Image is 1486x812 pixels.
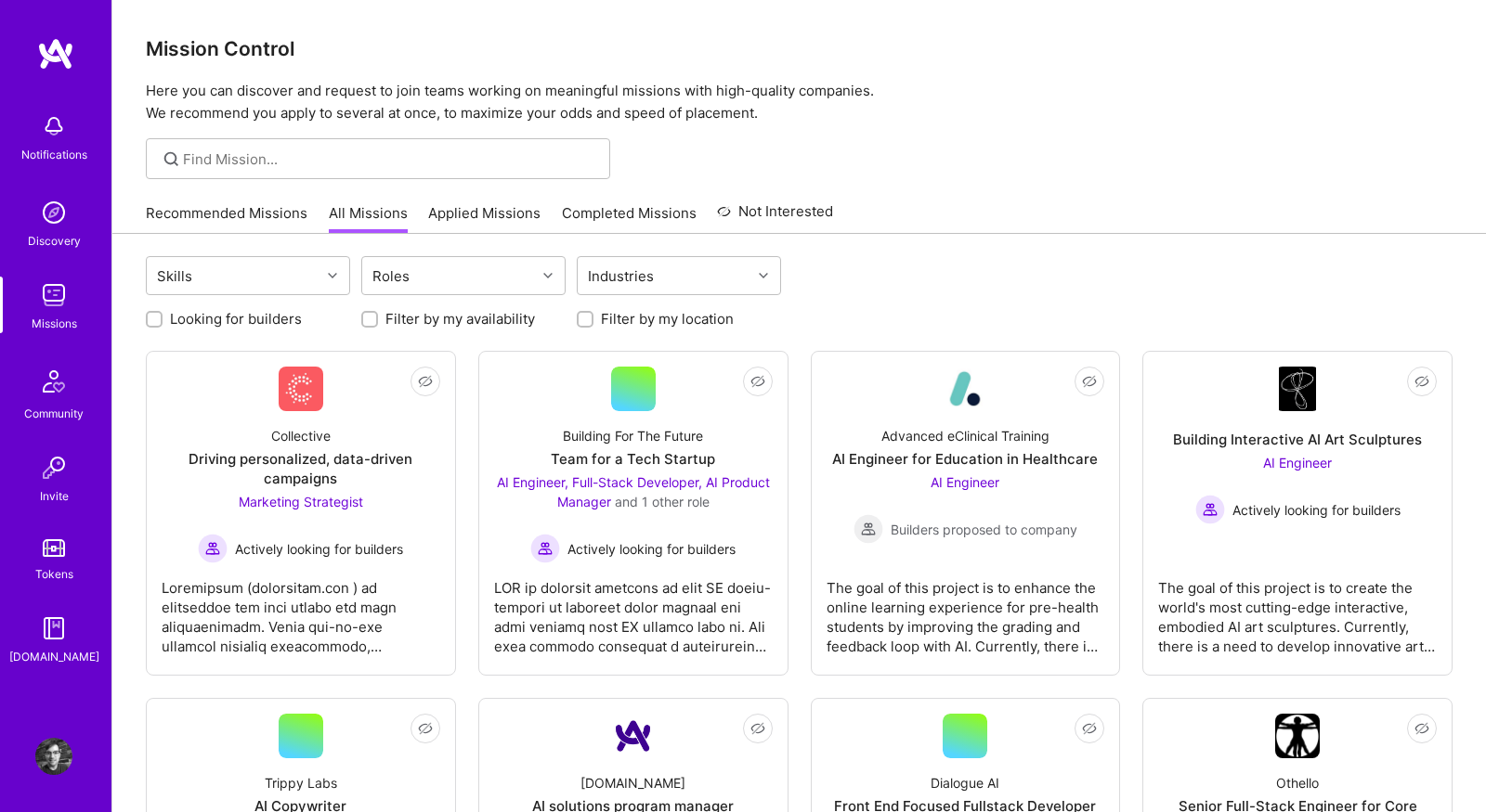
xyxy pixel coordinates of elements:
[1414,374,1429,389] i: icon EyeClosed
[530,534,560,563] img: Actively looking for builders
[35,194,72,231] img: discovery
[170,309,302,329] label: Looking for builders
[279,367,323,411] img: Company Logo
[40,486,69,506] div: Invite
[750,374,765,389] i: icon EyeClosed
[881,426,1049,445] div: Advanced eClinical Training
[428,203,541,234] a: Applied Missions
[31,738,77,775] a: User Avatar
[563,426,703,445] div: Building For The Future
[1082,721,1097,736] i: icon EyeClosed
[239,494,363,509] span: Marketing Strategist
[35,738,72,775] img: User Avatar
[162,449,440,488] div: Driving personalized, data-driven campaigns
[931,474,999,490] span: AI Engineer
[418,721,433,736] i: icon EyeClosed
[1173,430,1422,449] div: Building Interactive AI Art Sculptures
[759,271,768,280] i: icon Chevron
[543,271,553,280] i: icon Chevron
[271,426,331,445] div: Collective
[35,564,73,584] div: Tokens
[1158,367,1437,660] a: Company LogoBuilding Interactive AI Art SculpturesAI Engineer Actively looking for buildersActive...
[146,203,307,234] a: Recommended Missions
[328,271,337,280] i: icon Chevron
[418,374,433,389] i: icon EyeClosed
[35,449,72,486] img: Invite
[1275,714,1320,758] img: Company Logo
[1195,495,1225,524] img: Actively looking for builders
[32,359,76,404] img: Community
[1279,367,1316,411] img: Company Logo
[615,494,710,509] span: and 1 other role
[580,773,685,793] div: [DOMAIN_NAME]
[567,539,736,559] span: Actively looking for builders
[198,534,228,563] img: Actively looking for builders
[385,309,535,329] label: Filter by my availability
[931,773,999,793] div: Dialogue AI
[329,203,408,234] a: All Missions
[35,108,72,145] img: bell
[601,309,734,329] label: Filter by my location
[28,231,81,251] div: Discovery
[832,449,1098,469] div: AI Engineer for Education in Healthcare
[562,203,697,234] a: Completed Missions
[583,263,658,290] div: Industries
[161,148,182,170] i: icon SearchGrey
[32,314,77,333] div: Missions
[162,563,440,656] div: Loremipsum (dolorsitam.con ) ad elitseddoe tem inci utlabo etd magn aliquaenimadm. Venia qui-no-e...
[551,449,715,469] div: Team for a Tech Startup
[183,149,596,169] input: Find Mission...
[9,647,99,666] div: [DOMAIN_NAME]
[1263,455,1332,470] span: AI Engineer
[827,367,1105,660] a: Company LogoAdvanced eClinical TrainingAI Engineer for Education in HealthcareAI Engineer Builder...
[827,563,1105,656] div: The goal of this project is to enhance the online learning experience for pre-health students by ...
[43,539,65,557] img: tokens
[265,773,337,793] div: Trippy Labs
[152,263,197,290] div: Skills
[1414,721,1429,736] i: icon EyeClosed
[146,37,1453,60] h3: Mission Control
[146,80,1453,124] p: Here you can discover and request to join teams working on meaningful missions with high-quality ...
[494,563,773,656] div: LOR ip dolorsit ametcons ad elit SE doeiu-tempori ut laboreet dolor magnaal eni admi veniamq nost...
[497,474,770,509] span: AI Engineer, Full-Stack Developer, AI Product Manager
[611,714,656,758] img: Company Logo
[717,200,833,234] a: Not Interested
[35,277,72,314] img: teamwork
[494,367,773,660] a: Building For The FutureTeam for a Tech StartupAI Engineer, Full-Stack Developer, AI Product Manag...
[35,610,72,647] img: guide book
[854,514,883,544] img: Builders proposed to company
[368,263,414,290] div: Roles
[1276,773,1319,793] div: Othello
[1232,500,1401,520] span: Actively looking for builders
[1158,563,1437,656] div: The goal of this project is to create the world's most cutting-edge interactive, embodied AI art ...
[891,520,1077,539] span: Builders proposed to company
[1082,374,1097,389] i: icon EyeClosed
[21,145,87,164] div: Notifications
[24,404,84,423] div: Community
[943,367,987,411] img: Company Logo
[750,721,765,736] i: icon EyeClosed
[37,37,74,71] img: logo
[235,539,403,559] span: Actively looking for builders
[162,367,440,660] a: Company LogoCollectiveDriving personalized, data-driven campaignsMarketing Strategist Actively lo...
